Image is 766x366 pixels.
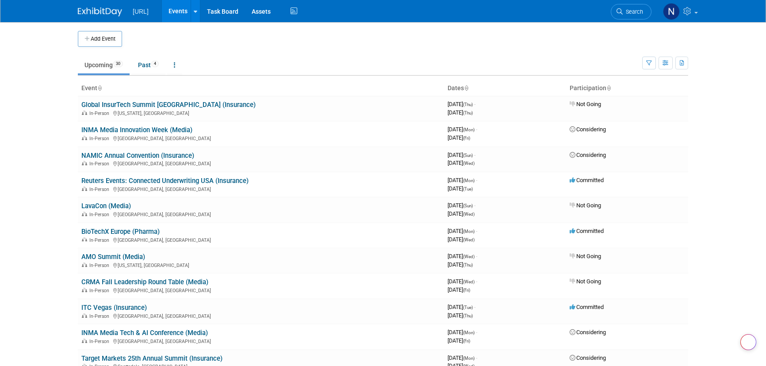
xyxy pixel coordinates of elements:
[463,339,470,343] span: (Fri)
[570,126,606,133] span: Considering
[463,305,473,310] span: (Tue)
[81,210,440,217] div: [GEOGRAPHIC_DATA], [GEOGRAPHIC_DATA]
[89,288,112,294] span: In-Person
[463,237,475,242] span: (Wed)
[448,152,475,158] span: [DATE]
[448,177,477,183] span: [DATE]
[82,187,87,191] img: In-Person Event
[81,177,249,185] a: Reuters Events: Connected Underwriting USA (Insurance)
[463,203,473,208] span: (Sun)
[448,329,477,335] span: [DATE]
[82,111,87,115] img: In-Person Event
[463,161,475,166] span: (Wed)
[570,304,604,310] span: Committed
[89,161,112,167] span: In-Person
[463,356,475,361] span: (Mon)
[444,81,566,96] th: Dates
[81,312,440,319] div: [GEOGRAPHIC_DATA], [GEOGRAPHIC_DATA]
[448,134,470,141] span: [DATE]
[81,304,147,312] a: ITC Vegas (Insurance)
[476,228,477,234] span: -
[448,304,475,310] span: [DATE]
[89,212,112,217] span: In-Person
[448,312,473,319] span: [DATE]
[151,61,159,67] span: 4
[89,136,112,141] span: In-Person
[82,288,87,292] img: In-Person Event
[81,185,440,192] div: [GEOGRAPHIC_DATA], [GEOGRAPHIC_DATA]
[82,212,87,216] img: In-Person Event
[474,202,475,209] span: -
[474,101,475,107] span: -
[448,278,477,285] span: [DATE]
[463,136,470,141] span: (Fri)
[448,253,477,259] span: [DATE]
[89,111,112,116] span: In-Person
[570,329,606,335] span: Considering
[81,152,194,160] a: NAMIC Annual Convention (Insurance)
[566,81,688,96] th: Participation
[448,286,470,293] span: [DATE]
[463,229,475,234] span: (Mon)
[463,178,475,183] span: (Mon)
[448,337,470,344] span: [DATE]
[82,161,87,165] img: In-Person Event
[463,212,475,217] span: (Wed)
[448,160,475,166] span: [DATE]
[611,4,651,19] a: Search
[89,263,112,268] span: In-Person
[476,329,477,335] span: -
[463,153,473,158] span: (Sun)
[448,126,477,133] span: [DATE]
[463,288,470,293] span: (Fri)
[463,254,475,259] span: (Wed)
[81,337,440,344] div: [GEOGRAPHIC_DATA], [GEOGRAPHIC_DATA]
[78,8,122,16] img: ExhibitDay
[448,101,475,107] span: [DATE]
[570,253,601,259] span: Not Going
[474,304,475,310] span: -
[81,253,145,261] a: AMO Summit (Media)
[476,126,477,133] span: -
[570,355,606,361] span: Considering
[82,339,87,343] img: In-Person Event
[474,152,475,158] span: -
[448,109,473,116] span: [DATE]
[448,236,475,243] span: [DATE]
[448,228,477,234] span: [DATE]
[463,313,473,318] span: (Thu)
[448,202,475,209] span: [DATE]
[81,134,440,141] div: [GEOGRAPHIC_DATA], [GEOGRAPHIC_DATA]
[81,261,440,268] div: [US_STATE], [GEOGRAPHIC_DATA]
[81,126,192,134] a: INMA Media Innovation Week (Media)
[81,101,256,109] a: Global InsurTech Summit [GEOGRAPHIC_DATA] (Insurance)
[81,228,160,236] a: BioTechX Europe (Pharma)
[570,152,606,158] span: Considering
[82,263,87,267] img: In-Person Event
[570,228,604,234] span: Committed
[82,237,87,242] img: In-Person Event
[81,286,440,294] div: [GEOGRAPHIC_DATA], [GEOGRAPHIC_DATA]
[476,253,477,259] span: -
[81,160,440,167] div: [GEOGRAPHIC_DATA], [GEOGRAPHIC_DATA]
[81,109,440,116] div: [US_STATE], [GEOGRAPHIC_DATA]
[133,8,149,15] span: [URL]
[81,202,131,210] a: LavaCon (Media)
[81,278,208,286] a: CRMA Fall Leadership Round Table (Media)
[448,210,475,217] span: [DATE]
[97,84,102,91] a: Sort by Event Name
[463,127,475,132] span: (Mon)
[463,279,475,284] span: (Wed)
[570,101,601,107] span: Not Going
[78,57,130,73] a: Upcoming30
[663,3,680,20] img: Noah Paaymans
[463,111,473,115] span: (Thu)
[448,355,477,361] span: [DATE]
[463,330,475,335] span: (Mon)
[81,329,208,337] a: INMA Media Tech & AI Conference (Media)
[570,177,604,183] span: Committed
[448,261,473,268] span: [DATE]
[606,84,611,91] a: Sort by Participation Type
[82,313,87,318] img: In-Person Event
[82,136,87,140] img: In-Person Event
